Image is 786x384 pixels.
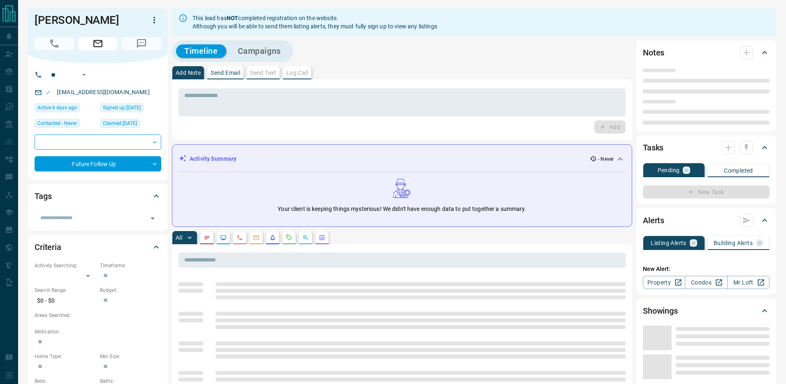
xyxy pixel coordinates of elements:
p: Building Alerts [714,240,753,246]
div: Notes [643,43,770,62]
button: Timeline [176,44,226,58]
div: Tasks [643,138,770,157]
span: No Number [35,37,74,50]
p: All [176,235,182,241]
svg: Agent Actions [319,234,325,241]
p: Listing Alerts [651,240,686,246]
span: No Number [122,37,161,50]
button: Campaigns [230,44,289,58]
div: Alerts [643,211,770,230]
div: Future Follow Up [35,156,161,171]
p: Activity Summary [190,155,236,163]
div: Activity Summary- Never [179,151,625,167]
p: Areas Searched: [35,312,161,319]
p: Actively Searching: [35,262,96,269]
svg: Emails [253,234,260,241]
h2: Tasks [643,141,663,154]
a: [EMAIL_ADDRESS][DOMAIN_NAME] [57,89,150,95]
h2: Criteria [35,241,61,254]
a: Property [643,276,685,289]
div: Thu Aug 07 2025 [100,103,161,115]
p: Send Email [211,70,240,76]
svg: Notes [204,234,210,241]
svg: Lead Browsing Activity [220,234,227,241]
div: Thu Aug 07 2025 [100,119,161,130]
div: Tags [35,186,161,206]
span: Active 6 days ago [37,104,77,112]
h2: Alerts [643,214,664,227]
div: This lead has completed registration on the website. Although you will be able to send them listi... [192,11,437,34]
div: Thu Aug 07 2025 [35,103,96,115]
span: Email [78,37,118,50]
svg: Email Valid [45,90,51,95]
p: Search Range: [35,287,96,294]
span: Contacted - Never [37,119,77,127]
span: Claimed [DATE] [103,119,137,127]
p: Min Size: [100,353,161,360]
p: Home Type: [35,353,96,360]
div: Criteria [35,237,161,257]
p: Budget: [100,287,161,294]
p: - Never [598,155,614,163]
p: Your client is keeping things mysterious! We didn't have enough data to put together a summary. [278,205,526,213]
p: Motivation: [35,328,161,335]
button: Open [147,213,158,224]
h1: [PERSON_NAME] [35,14,135,27]
p: Timeframe: [100,262,161,269]
p: New Alert: [643,265,770,273]
svg: Listing Alerts [269,234,276,241]
p: Pending [658,167,680,173]
p: $0 - $0 [35,294,96,308]
a: Condos [685,276,727,289]
svg: Opportunities [302,234,309,241]
svg: Calls [236,234,243,241]
h2: Tags [35,190,51,203]
span: Signed up [DATE] [103,104,141,112]
button: Open [79,70,89,80]
svg: Requests [286,234,292,241]
div: Showings [643,301,770,321]
strong: NOT [227,15,238,21]
p: Add Note [176,70,201,76]
p: Completed [724,168,753,173]
a: Mr.Loft [727,276,770,289]
h2: Notes [643,46,664,59]
h2: Showings [643,304,678,317]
